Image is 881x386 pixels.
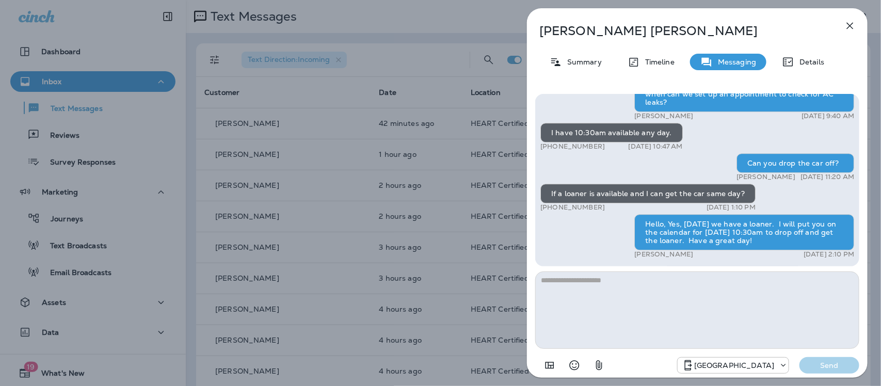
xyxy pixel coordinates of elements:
[634,250,693,259] p: [PERSON_NAME]
[804,250,854,259] p: [DATE] 2:10 PM
[539,355,560,376] button: Add in a premade template
[794,58,824,66] p: Details
[562,58,602,66] p: Summary
[540,123,683,142] div: I have 10:30am available any day.
[800,173,854,181] p: [DATE] 11:20 AM
[736,173,795,181] p: [PERSON_NAME]
[707,203,756,212] p: [DATE] 1:10 PM
[634,112,693,120] p: [PERSON_NAME]
[540,203,605,212] p: [PHONE_NUMBER]
[540,142,605,151] p: [PHONE_NUMBER]
[736,153,854,173] div: Can you drop the car off?
[678,359,789,372] div: +1 (847) 262-3704
[634,84,854,112] div: when can we set up an appointment to check for AC leaks?
[629,142,683,151] p: [DATE] 10:47 AM
[539,24,821,38] p: [PERSON_NAME] [PERSON_NAME]
[694,361,774,369] p: [GEOGRAPHIC_DATA]
[634,214,854,250] div: Hello, Yes, [DATE] we have a loaner. I will put you on the calendar for [DATE] 10:30am to drop of...
[802,112,854,120] p: [DATE] 9:40 AM
[640,58,675,66] p: Timeline
[564,355,585,376] button: Select an emoji
[713,58,756,66] p: Messaging
[540,184,756,203] div: If a loaner is available and I can get the car same day?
